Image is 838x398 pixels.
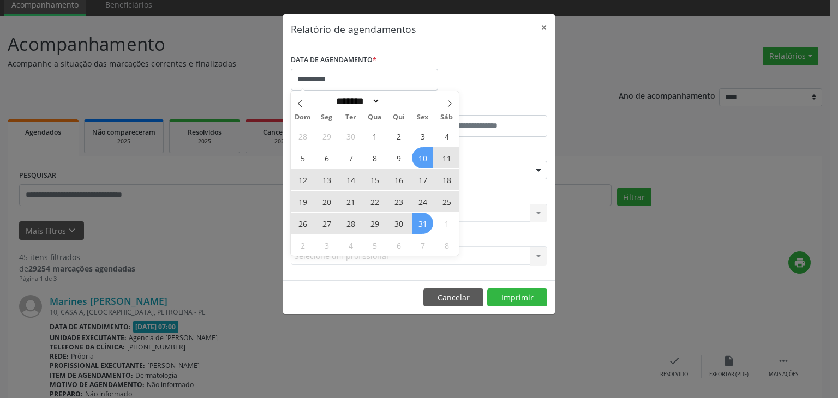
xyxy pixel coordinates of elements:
span: Outubro 24, 2025 [412,191,433,212]
span: Outubro 14, 2025 [340,169,361,190]
span: Novembro 5, 2025 [364,234,385,256]
span: Qui [387,114,411,121]
span: Outubro 21, 2025 [340,191,361,212]
span: Outubro 3, 2025 [412,125,433,147]
span: Novembro 1, 2025 [436,213,457,234]
span: Outubro 31, 2025 [412,213,433,234]
span: Sex [411,114,435,121]
span: Setembro 28, 2025 [292,125,313,147]
button: Imprimir [487,288,547,307]
span: Dom [291,114,315,121]
span: Sáb [435,114,459,121]
span: Outubro 9, 2025 [388,147,409,168]
span: Outubro 7, 2025 [340,147,361,168]
span: Outubro 25, 2025 [436,191,457,212]
span: Outubro 8, 2025 [364,147,385,168]
span: Outubro 30, 2025 [388,213,409,234]
button: Cancelar [423,288,483,307]
span: Outubro 22, 2025 [364,191,385,212]
span: Outubro 4, 2025 [436,125,457,147]
span: Outubro 16, 2025 [388,169,409,190]
span: Outubro 15, 2025 [364,169,385,190]
span: Outubro 13, 2025 [316,169,337,190]
span: Outubro 26, 2025 [292,213,313,234]
span: Outubro 5, 2025 [292,147,313,168]
span: Outubro 29, 2025 [364,213,385,234]
span: Seg [315,114,339,121]
span: Novembro 7, 2025 [412,234,433,256]
span: Novembro 4, 2025 [340,234,361,256]
span: Setembro 29, 2025 [316,125,337,147]
span: Outubro 10, 2025 [412,147,433,168]
span: Outubro 2, 2025 [388,125,409,147]
span: Outubro 6, 2025 [316,147,337,168]
span: Outubro 23, 2025 [388,191,409,212]
span: Outubro 27, 2025 [316,213,337,234]
span: Outubro 1, 2025 [364,125,385,147]
span: Qua [363,114,387,121]
span: Outubro 19, 2025 [292,191,313,212]
span: Outubro 18, 2025 [436,169,457,190]
span: Outubro 28, 2025 [340,213,361,234]
button: Close [533,14,555,41]
span: Novembro 8, 2025 [436,234,457,256]
span: Novembro 3, 2025 [316,234,337,256]
span: Ter [339,114,363,121]
span: Outubro 11, 2025 [436,147,457,168]
span: Outubro 20, 2025 [316,191,337,212]
span: Outubro 12, 2025 [292,169,313,190]
span: Setembro 30, 2025 [340,125,361,147]
span: Novembro 2, 2025 [292,234,313,256]
span: Outubro 17, 2025 [412,169,433,190]
input: Year [380,95,416,107]
select: Month [333,95,381,107]
h5: Relatório de agendamentos [291,22,416,36]
span: Novembro 6, 2025 [388,234,409,256]
label: ATÉ [422,98,547,115]
label: DATA DE AGENDAMENTO [291,52,376,69]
